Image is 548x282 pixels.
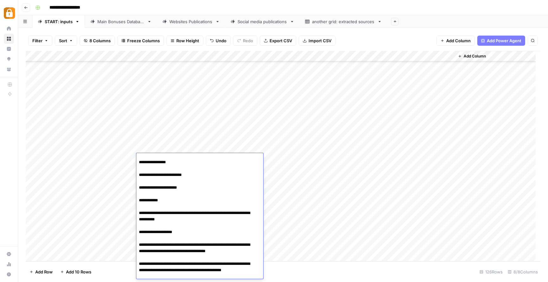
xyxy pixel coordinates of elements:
[270,37,292,44] span: Export CSV
[4,7,15,19] img: Adzz Logo
[169,18,213,25] div: Websites Publications
[45,18,73,25] div: START: inputs
[4,259,14,269] a: Usage
[32,37,42,44] span: Filter
[455,52,488,60] button: Add Column
[4,34,14,44] a: Browse
[85,15,157,28] a: Main Bonuses Database
[4,249,14,259] a: Settings
[26,267,56,277] button: Add Row
[260,36,296,46] button: Export CSV
[4,23,14,34] a: Home
[309,37,331,44] span: Import CSV
[4,64,14,74] a: Your Data
[176,37,199,44] span: Row Height
[97,18,145,25] div: Main Bonuses Database
[477,267,505,277] div: 126 Rows
[166,36,203,46] button: Row Height
[477,36,525,46] button: Add Power Agent
[4,5,14,21] button: Workspace: Adzz
[35,269,53,275] span: Add Row
[56,267,95,277] button: Add 10 Rows
[216,37,226,44] span: Undo
[238,18,287,25] div: Social media publications
[206,36,231,46] button: Undo
[4,54,14,64] a: Opportunities
[89,37,111,44] span: 8 Columns
[446,37,471,44] span: Add Column
[243,37,253,44] span: Redo
[487,37,521,44] span: Add Power Agent
[28,36,52,46] button: Filter
[505,267,540,277] div: 8/8 Columns
[4,44,14,54] a: Insights
[225,15,300,28] a: Social media publications
[55,36,77,46] button: Sort
[464,53,486,59] span: Add Column
[117,36,164,46] button: Freeze Columns
[127,37,160,44] span: Freeze Columns
[233,36,257,46] button: Redo
[157,15,225,28] a: Websites Publications
[4,269,14,279] button: Help + Support
[59,37,67,44] span: Sort
[80,36,115,46] button: 8 Columns
[300,15,387,28] a: another grid: extracted sources
[32,15,85,28] a: START: inputs
[66,269,91,275] span: Add 10 Rows
[312,18,375,25] div: another grid: extracted sources
[436,36,475,46] button: Add Column
[299,36,336,46] button: Import CSV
